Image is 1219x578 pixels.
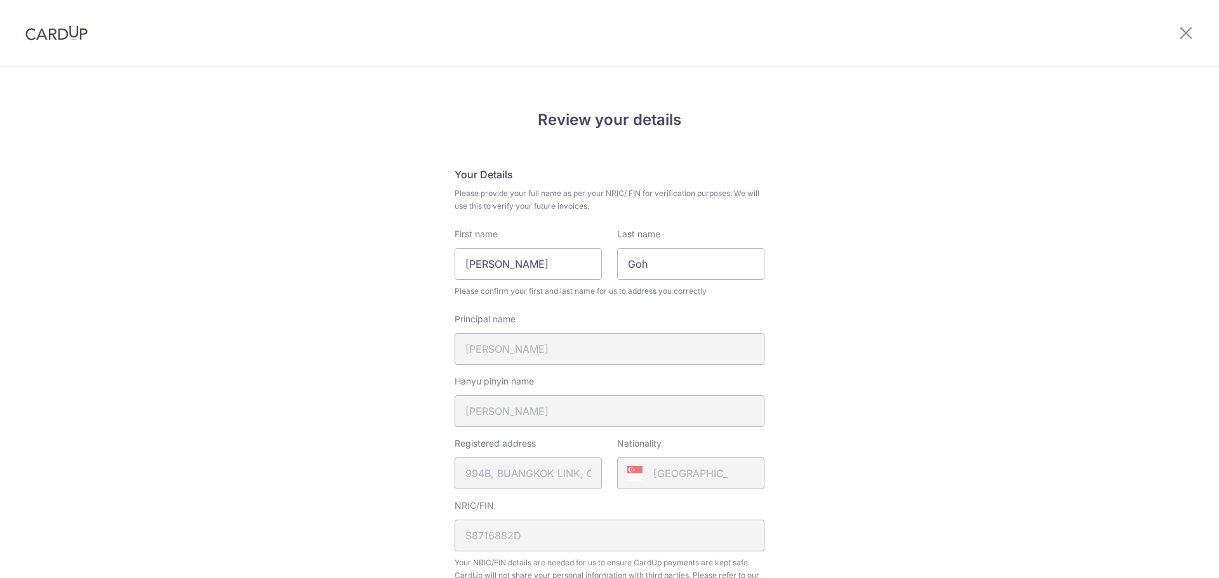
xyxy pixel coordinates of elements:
[455,248,602,280] input: First Name
[455,228,498,240] label: First name
[617,228,660,240] label: Last name
[455,285,764,298] span: Please confirm your first and last name for us to address you correctly
[455,187,764,213] span: Please provide your full name as per your NRIC/ FIN for verification purposes. We will use this t...
[455,108,764,131] h4: Review your details
[25,25,88,41] img: CardUp
[617,437,662,450] label: Nationality
[455,375,534,388] label: Hanyu pinyin name
[455,167,764,182] h5: Your Details
[455,499,494,512] label: NRIC/FIN
[455,313,516,325] label: Principal name
[1138,540,1206,572] iframe: Opens a widget where you can find more information
[617,248,764,280] input: Last name
[455,437,536,450] label: Registered address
